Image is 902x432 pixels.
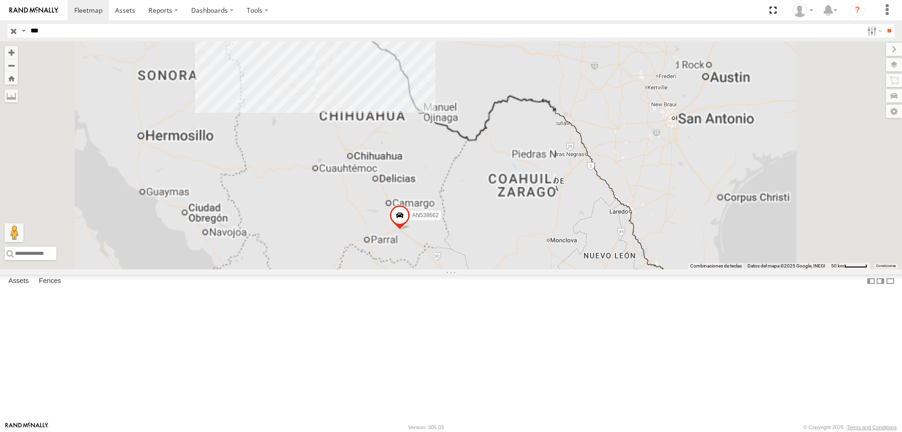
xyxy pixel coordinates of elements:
span: AN538662 [412,212,439,219]
button: Arrastra el hombrecito naranja al mapa para abrir Street View [5,223,23,242]
button: Zoom Home [5,72,18,85]
label: Map Settings [886,105,902,118]
button: Zoom out [5,59,18,72]
label: Dock Summary Table to the Left [866,275,876,288]
label: Search Query [20,24,27,38]
button: Zoom in [5,46,18,59]
img: rand-logo.svg [9,7,58,14]
button: Escala del mapa: 50 km por 45 píxeles [828,263,870,269]
div: Version: 305.03 [408,424,444,430]
label: Dock Summary Table to the Right [876,275,885,288]
span: 50 km [831,263,844,268]
span: Datos del mapa ©2025 Google, INEGI [747,263,825,268]
div: MANUEL HERNANDEZ [789,3,816,17]
a: Terms and Conditions [847,424,897,430]
button: Combinaciones de teclas [690,263,742,269]
label: Assets [4,275,33,288]
i: ? [850,3,865,18]
label: Measure [5,89,18,102]
label: Hide Summary Table [886,275,895,288]
label: Search Filter Options [863,24,884,38]
a: Condiciones [876,264,896,268]
label: Fences [34,275,66,288]
div: © Copyright 2025 - [803,424,897,430]
a: Visit our Website [5,423,48,432]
